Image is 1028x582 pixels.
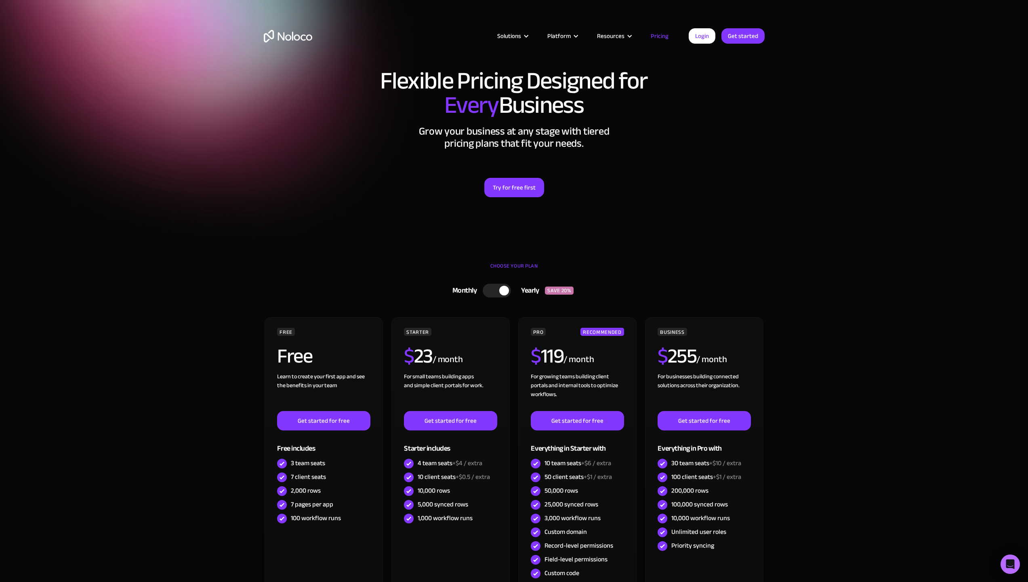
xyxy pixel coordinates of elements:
[418,472,490,481] div: 10 client seats
[511,285,545,297] div: Yearly
[563,353,594,366] div: / month
[671,541,714,550] div: Priority syncing
[291,486,321,495] div: 2,000 rows
[658,372,751,411] div: For businesses building connected solutions across their organization. ‍
[721,28,765,44] a: Get started
[264,69,765,117] h1: Flexible Pricing Designed for Business
[277,328,295,336] div: FREE
[531,430,624,457] div: Everything in Starter with
[671,500,728,509] div: 100,000 synced rows
[544,527,587,536] div: Custom domain
[671,514,730,523] div: 10,000 workflow runs
[1001,555,1020,574] div: Open Intercom Messenger
[404,328,431,336] div: STARTER
[531,328,546,336] div: PRO
[581,457,611,469] span: +$6 / extra
[544,486,578,495] div: 50,000 rows
[277,411,370,430] a: Get started for free
[658,346,696,366] h2: 255
[658,430,751,457] div: Everything in Pro with
[531,346,563,366] h2: 119
[277,430,370,457] div: Free includes
[580,328,624,336] div: RECOMMENDED
[696,353,727,366] div: / month
[277,346,312,366] h2: Free
[404,337,414,375] span: $
[531,337,541,375] span: $
[544,555,608,564] div: Field-level permissions
[291,472,326,481] div: 7 client seats
[456,471,490,483] span: +$0.5 / extra
[658,411,751,430] a: Get started for free
[641,31,679,41] a: Pricing
[671,527,726,536] div: Unlimited user roles
[587,31,641,41] div: Resources
[418,459,482,468] div: 4 team seats
[597,31,624,41] div: Resources
[671,472,741,481] div: 100 client seats
[537,31,587,41] div: Platform
[689,28,715,44] a: Login
[264,125,765,150] h2: Grow your business at any stage with tiered pricing plans that fit your needs.
[545,287,574,295] div: SAVE 20%
[418,514,473,523] div: 1,000 workflow runs
[544,500,598,509] div: 25,000 synced rows
[291,514,341,523] div: 100 workflow runs
[442,285,483,297] div: Monthly
[713,471,741,483] span: +$1 / extra
[418,486,450,495] div: 10,000 rows
[658,328,687,336] div: BUSINESS
[497,31,521,41] div: Solutions
[433,353,463,366] div: / month
[544,569,579,578] div: Custom code
[671,459,741,468] div: 30 team seats
[404,372,497,411] div: For small teams building apps and simple client portals for work. ‍
[544,514,601,523] div: 3,000 workflow runs
[709,457,741,469] span: +$10 / extra
[264,30,312,42] a: home
[671,486,708,495] div: 200,000 rows
[277,372,370,411] div: Learn to create your first app and see the benefits in your team ‍
[531,372,624,411] div: For growing teams building client portals and internal tools to optimize workflows.
[418,500,468,509] div: 5,000 synced rows
[544,472,612,481] div: 50 client seats
[264,260,765,280] div: CHOOSE YOUR PLAN
[487,31,537,41] div: Solutions
[484,178,544,197] a: Try for free first
[658,337,668,375] span: $
[544,459,611,468] div: 10 team seats
[444,82,499,128] span: Every
[584,471,612,483] span: +$1 / extra
[452,457,482,469] span: +$4 / extra
[404,411,497,430] a: Get started for free
[544,541,613,550] div: Record-level permissions
[547,31,571,41] div: Platform
[404,346,433,366] h2: 23
[291,459,325,468] div: 3 team seats
[531,411,624,430] a: Get started for free
[404,430,497,457] div: Starter includes
[291,500,333,509] div: 7 pages per app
